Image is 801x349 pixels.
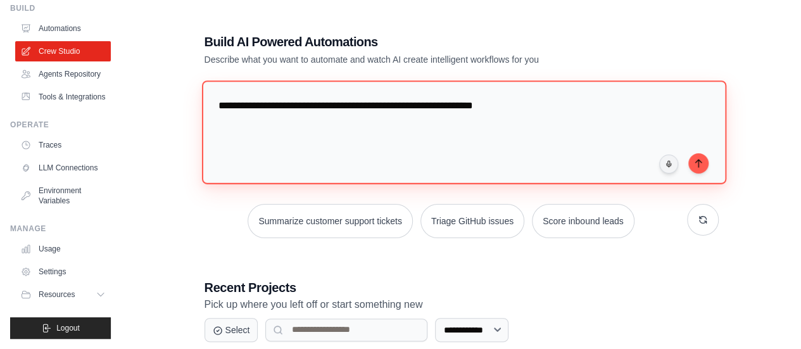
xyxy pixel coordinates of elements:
[10,120,111,130] div: Operate
[205,53,630,66] p: Describe what you want to automate and watch AI create intelligent workflows for you
[205,279,719,296] h3: Recent Projects
[15,158,111,178] a: LLM Connections
[15,41,111,61] a: Crew Studio
[659,155,678,174] button: Click to speak your automation idea
[205,296,719,313] p: Pick up where you left off or start something new
[15,284,111,305] button: Resources
[15,262,111,282] a: Settings
[532,204,634,238] button: Score inbound leads
[15,64,111,84] a: Agents Repository
[15,87,111,107] a: Tools & Integrations
[205,318,258,342] button: Select
[15,135,111,155] a: Traces
[15,239,111,259] a: Usage
[420,204,524,238] button: Triage GitHub issues
[205,33,630,51] h1: Build AI Powered Automations
[687,204,719,236] button: Get new suggestions
[248,204,412,238] button: Summarize customer support tickets
[15,181,111,211] a: Environment Variables
[39,289,75,300] span: Resources
[10,224,111,234] div: Manage
[10,317,111,339] button: Logout
[10,3,111,13] div: Build
[56,323,80,333] span: Logout
[15,18,111,39] a: Automations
